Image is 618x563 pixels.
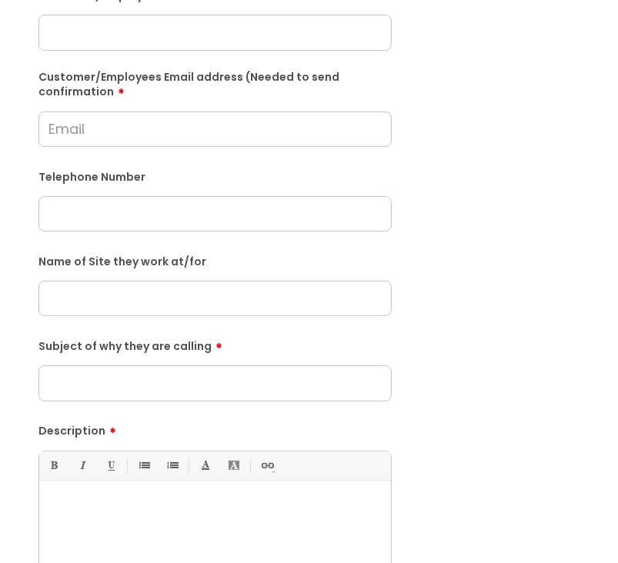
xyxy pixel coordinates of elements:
[257,456,276,475] a: Link
[224,456,243,475] a: Back Color
[101,456,120,475] a: Underline(Ctrl-U)
[134,456,153,475] a: • Unordered List (Ctrl-Shift-7)
[38,168,392,184] label: Telephone Number
[38,112,392,147] input: Email
[38,252,392,268] label: Name of Site they work at/for
[44,456,63,475] a: Bold (Ctrl-B)
[38,419,392,438] label: Description
[195,456,215,475] a: Font Color
[162,456,182,475] a: 1. Ordered List (Ctrl-Shift-8)
[38,68,392,99] label: Customer/Employees Email address (Needed to send confirmation
[38,335,392,353] label: Subject of why they are calling
[72,456,92,475] a: Italic (Ctrl-I)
